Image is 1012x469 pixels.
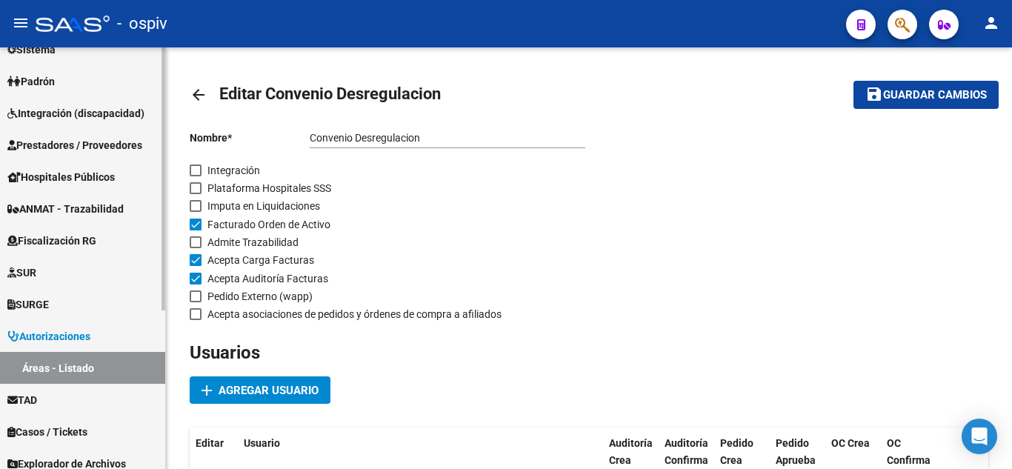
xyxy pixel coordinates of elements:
span: Admite Trazabilidad [207,233,299,251]
span: Plataforma Hospitales SSS [207,179,331,197]
span: Autorizaciones [7,328,90,345]
span: Padrón [7,73,55,90]
span: OC Confirma [887,437,931,466]
span: OC Crea [831,437,870,449]
div: Open Intercom Messenger [962,419,997,454]
span: Fiscalización RG [7,233,96,249]
button: Agregar Usuario [190,376,330,404]
span: SURGE [7,296,49,313]
span: Acepta Carga Facturas [207,251,314,269]
span: Casos / Tickets [7,424,87,440]
span: Acepta Auditoría Facturas [207,270,328,287]
mat-icon: add [198,382,216,399]
span: Prestadores / Proveedores [7,137,142,153]
mat-icon: menu [12,14,30,32]
span: Editar [196,437,224,449]
span: ANMAT - Trazabilidad [7,201,124,217]
span: Hospitales Públicos [7,169,115,185]
span: Imputa en Liquidaciones [207,197,320,215]
span: Auditoría Confirma [665,437,708,466]
span: Pedido Aprueba [776,437,816,466]
span: - ospiv [117,7,167,40]
span: SUR [7,265,36,281]
span: TAD [7,392,37,408]
span: Guardar cambios [883,89,987,102]
mat-icon: arrow_back [190,86,207,104]
span: Integración (discapacidad) [7,105,144,122]
span: Pedido Crea [720,437,753,466]
mat-icon: person [982,14,1000,32]
span: Integración [207,162,260,179]
span: Pedido Externo (wapp) [207,287,313,305]
span: Agregar Usuario [219,384,319,397]
span: Sistema [7,41,56,58]
span: Editar Convenio Desregulacion [219,84,441,103]
span: Auditoría Crea [609,437,653,466]
span: Acepta asociaciones de pedidos y órdenes de compra a afiliados [207,305,502,323]
mat-icon: save [865,85,883,103]
span: Usuario [244,437,280,449]
h1: Usuarios [190,341,988,365]
button: Guardar cambios [853,81,999,108]
p: Nombre [190,130,310,146]
span: Facturado Orden de Activo [207,216,330,233]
